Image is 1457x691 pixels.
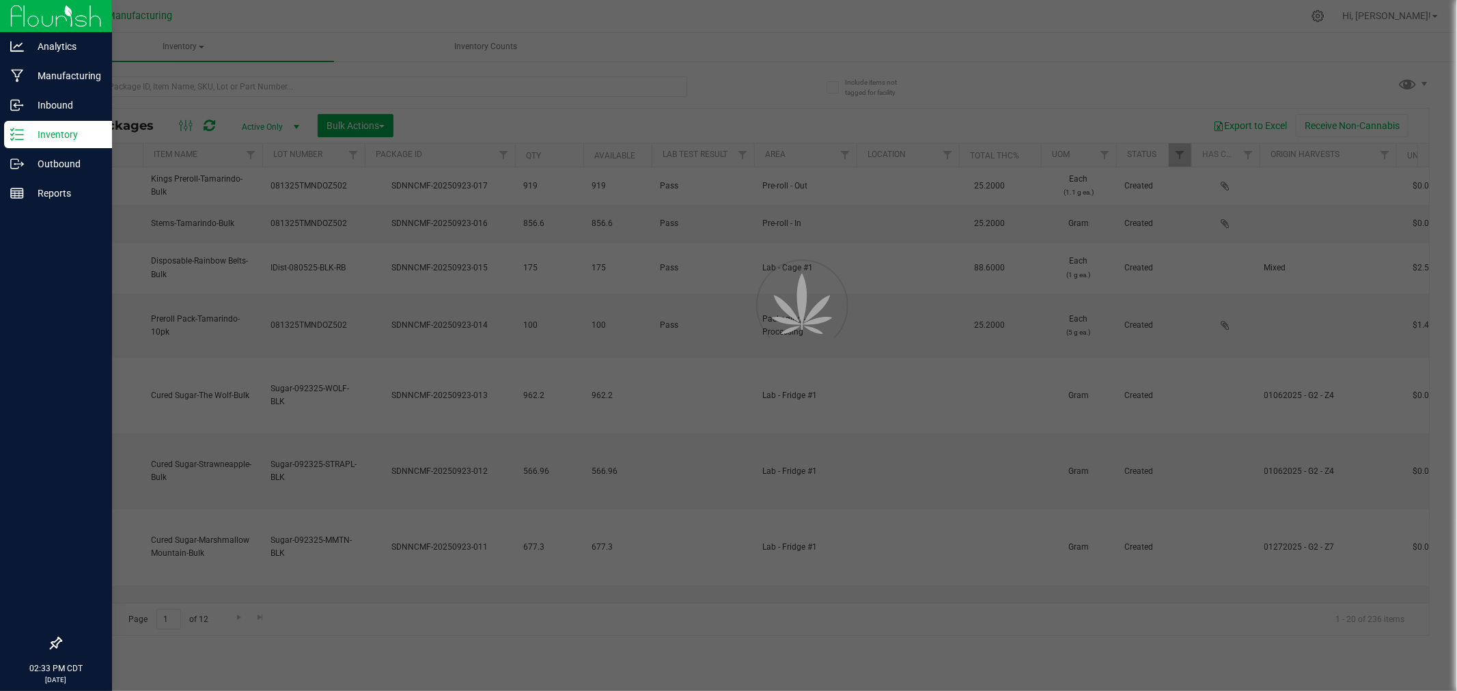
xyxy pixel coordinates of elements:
[10,40,24,53] inline-svg: Analytics
[10,157,24,171] inline-svg: Outbound
[24,126,106,143] p: Inventory
[10,128,24,141] inline-svg: Inventory
[24,156,106,172] p: Outbound
[24,68,106,84] p: Manufacturing
[10,69,24,83] inline-svg: Manufacturing
[24,185,106,201] p: Reports
[10,186,24,200] inline-svg: Reports
[24,38,106,55] p: Analytics
[24,97,106,113] p: Inbound
[10,98,24,112] inline-svg: Inbound
[6,662,106,675] p: 02:33 PM CDT
[6,675,106,685] p: [DATE]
